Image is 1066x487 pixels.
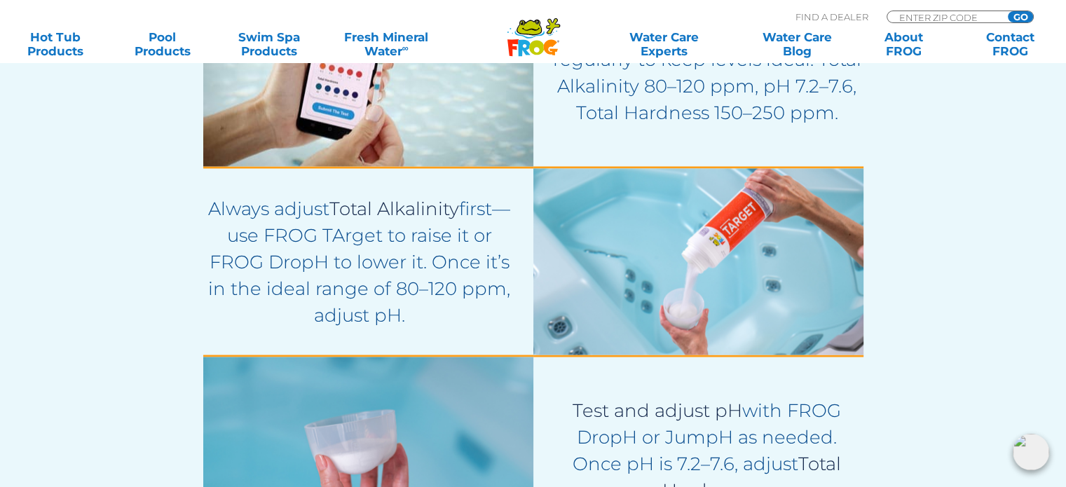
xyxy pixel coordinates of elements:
input: Zip Code Form [898,11,992,23]
a: Water CareExperts [596,30,732,58]
p: is key—test regularly to keep levels ideal: Total Alkalinity 80–120 ppm, pH 7.2–7.6, Total Hardne... [551,20,863,126]
a: Water CareBlog [756,30,838,58]
a: Fresh MineralWater∞ [334,30,438,58]
a: Swim SpaProducts [228,30,310,58]
a: Total Alkalinity [329,197,459,219]
a: PoolProducts [121,30,203,58]
a: AboutFROG [862,30,945,58]
a: Test and adjust pH [573,399,742,421]
p: Always adjust first—use FROG TArget to raise it or FROG DropH to lower it. Once it’s in the ideal... [203,195,516,328]
img: openIcon [1013,434,1049,470]
a: ContactFROG [969,30,1052,58]
img: Water Balancing Tips - HTSS Support Chemicals FROGProducts.com - Target [533,168,863,355]
p: Find A Dealer [795,11,868,23]
input: GO [1008,11,1033,22]
a: Hot TubProducts [14,30,97,58]
sup: ∞ [402,43,408,53]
